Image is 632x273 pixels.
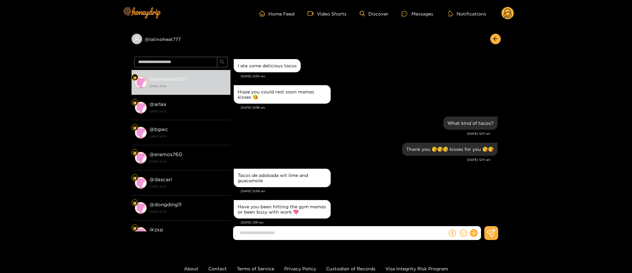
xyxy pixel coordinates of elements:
img: Fan Level [133,176,137,180]
strong: @ arlax [149,101,166,107]
div: [DATE] 12:17 am [234,131,491,136]
strong: [DATE] 21:58 [149,83,227,89]
img: conversation [135,77,147,88]
span: search [220,59,225,65]
div: I ate some delicious tacos [238,63,297,68]
strong: @ dascari [149,177,172,182]
strong: @ bgwc [149,126,168,132]
a: Terms of Service [237,266,274,271]
div: [DATE] 12:06 am [241,105,497,110]
div: Thank you 😘😘😘 kisses for you 😘😘 [406,147,494,152]
strong: [DATE] 20:21 [149,158,227,164]
img: Fan Level [133,126,137,130]
a: Privacy Policy [284,266,316,271]
span: user [134,36,140,42]
div: @latinoheat777 [132,34,230,44]
strong: [DATE] 20:21 [149,108,227,114]
a: Custodian of Records [326,266,376,271]
button: arrow-left [490,34,501,44]
img: Fan Level [133,201,137,205]
strong: @ eramos760 [149,152,182,157]
img: conversation [135,227,147,239]
a: About [184,266,198,271]
button: Notifications [446,10,488,17]
div: What kind of tacos? [447,120,494,126]
div: [DATE] 12:58 am [241,189,497,193]
img: conversation [135,152,147,164]
strong: @ latinoheat777 [149,76,188,82]
img: Fan Level [133,226,137,230]
img: Fan Level [133,151,137,155]
a: Visa Integrity Risk Program [385,266,448,271]
img: conversation [135,127,147,139]
span: home [259,11,268,17]
div: [DATE] 1:00 am [241,220,497,225]
div: Sep. 16, 12:04 am [234,59,301,72]
strong: @ dongding11 [149,202,181,207]
img: Fan Level [133,76,137,80]
button: search [217,57,227,67]
div: Tacos de adobada wit lime and guacamole [238,173,327,183]
div: Sep. 16, 12:17 am [402,143,497,156]
a: Contact [208,266,227,271]
div: Sep. 16, 12:06 am [234,85,331,104]
div: [DATE] 12:17 am [234,157,491,162]
div: [DATE] 12:04 am [241,74,497,79]
button: dollar [447,228,457,238]
div: Sep. 16, 12:58 am [234,169,331,187]
div: Have you been hitting the gym mamas or been busy with work 💖 [238,204,327,215]
a: Home Feed [259,11,294,17]
div: Sep. 16, 1:00 am [234,200,331,219]
strong: @ zxp [149,227,163,232]
img: Fan Level [133,101,137,105]
div: Messages [402,10,433,17]
span: video-camera [308,11,317,17]
span: dollar [449,229,456,237]
img: conversation [135,102,147,114]
strong: [DATE] 20:21 [149,133,227,139]
a: Discover [360,11,388,17]
div: Hope you could rest soon mamas kisses 😘 [238,89,327,100]
img: conversation [135,202,147,214]
span: arrow-left [493,36,498,42]
strong: [DATE] 20:21 [149,184,227,189]
strong: [DATE] 20:21 [149,209,227,215]
span: smile [460,229,467,237]
div: Sep. 16, 12:17 am [443,117,497,130]
a: Video Shorts [308,11,346,17]
img: conversation [135,177,147,189]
